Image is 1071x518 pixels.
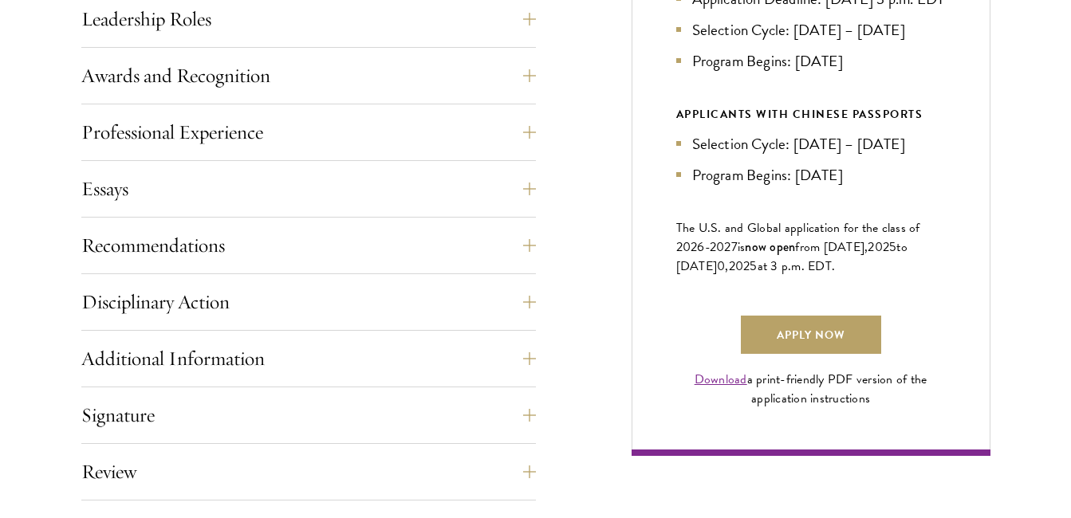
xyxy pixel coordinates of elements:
span: now open [745,237,795,256]
li: Selection Cycle: [DATE] – [DATE] [676,18,946,41]
button: Additional Information [81,339,536,378]
li: Program Begins: [DATE] [676,163,946,186]
button: Recommendations [81,226,536,265]
span: 7 [731,237,738,257]
a: Download [695,370,747,389]
span: is [738,237,746,257]
li: Program Begins: [DATE] [676,49,946,73]
button: Disciplinary Action [81,283,536,321]
span: 5 [750,257,757,276]
span: from [DATE], [795,237,868,257]
button: Awards and Recognition [81,57,536,95]
span: 5 [889,237,896,257]
button: Professional Experience [81,113,536,151]
span: -202 [705,237,731,257]
button: Signature [81,396,536,434]
span: 202 [729,257,750,276]
span: The U.S. and Global application for the class of 202 [676,218,920,257]
span: 0 [717,257,725,276]
button: Review [81,453,536,491]
a: Apply Now [741,316,881,354]
div: APPLICANTS WITH CHINESE PASSPORTS [676,104,946,124]
span: , [725,257,728,276]
button: Essays [81,170,536,208]
span: 202 [868,237,889,257]
li: Selection Cycle: [DATE] – [DATE] [676,132,946,155]
span: 6 [697,237,704,257]
span: to [DATE] [676,237,908,276]
div: a print-friendly PDF version of the application instructions [676,370,946,408]
span: at 3 p.m. EDT. [758,257,836,276]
